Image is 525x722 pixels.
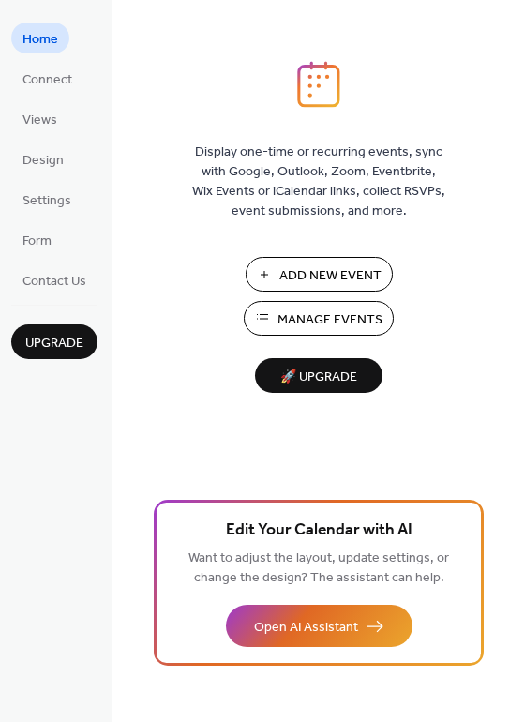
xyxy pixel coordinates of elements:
[11,184,82,215] a: Settings
[22,111,57,130] span: Views
[11,264,97,295] a: Contact Us
[254,618,358,638] span: Open AI Assistant
[11,103,68,134] a: Views
[244,301,394,336] button: Manage Events
[22,272,86,292] span: Contact Us
[22,30,58,50] span: Home
[22,70,72,90] span: Connect
[297,61,340,108] img: logo_icon.svg
[11,63,83,94] a: Connect
[192,143,445,221] span: Display one-time or recurring events, sync with Google, Outlook, Zoom, Eventbrite, Wix Events or ...
[11,224,63,255] a: Form
[25,334,83,353] span: Upgrade
[11,143,75,174] a: Design
[22,232,52,251] span: Form
[22,151,64,171] span: Design
[266,365,371,390] span: 🚀 Upgrade
[22,191,71,211] span: Settings
[246,257,393,292] button: Add New Event
[11,324,97,359] button: Upgrade
[279,266,382,286] span: Add New Event
[255,358,382,393] button: 🚀 Upgrade
[226,605,412,647] button: Open AI Assistant
[277,310,382,330] span: Manage Events
[188,546,449,591] span: Want to adjust the layout, update settings, or change the design? The assistant can help.
[226,518,412,544] span: Edit Your Calendar with AI
[11,23,69,53] a: Home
